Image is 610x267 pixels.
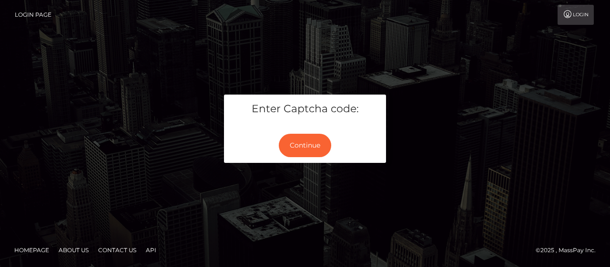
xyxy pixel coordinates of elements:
a: Login [558,5,594,25]
a: Contact Us [94,243,140,257]
h5: Enter Captcha code: [231,102,379,117]
a: About Us [55,243,92,257]
div: © 2025 , MassPay Inc. [536,245,603,256]
button: Continue [279,134,331,157]
a: API [142,243,160,257]
a: Homepage [10,243,53,257]
a: Login Page [15,5,51,25]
